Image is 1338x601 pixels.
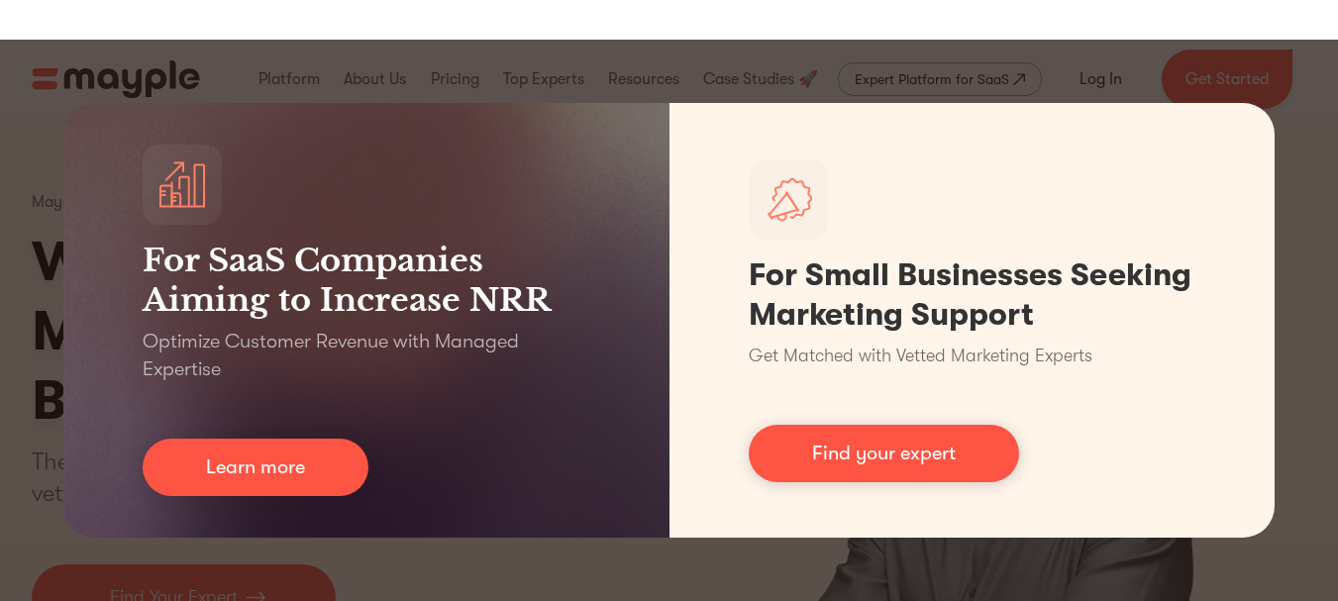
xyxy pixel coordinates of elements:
h3: For SaaS Companies Aiming to Increase NRR [143,241,590,320]
a: Find your expert [749,425,1019,482]
p: Optimize Customer Revenue with Managed Expertise [143,328,590,383]
p: Get Matched with Vetted Marketing Experts [749,343,1092,369]
h1: For Small Businesses Seeking Marketing Support [749,255,1196,335]
a: Learn more [143,439,368,496]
